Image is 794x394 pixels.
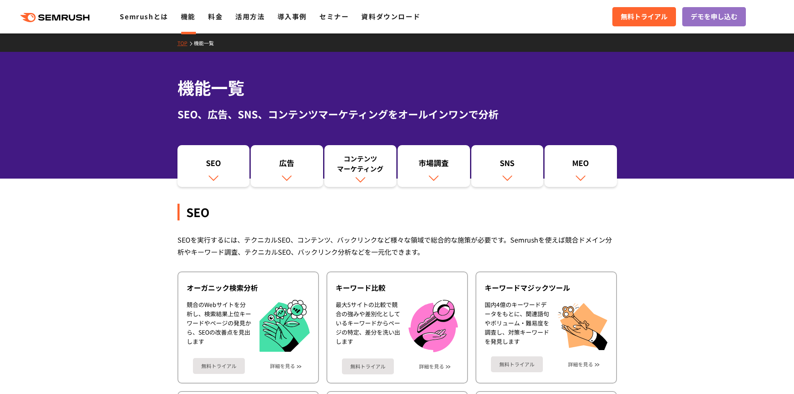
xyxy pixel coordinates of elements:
[194,39,220,46] a: 機能一覧
[177,204,617,220] div: SEO
[187,283,310,293] div: オーガニック検索分析
[549,158,613,172] div: MEO
[361,11,420,21] a: 資料ダウンロード
[120,11,168,21] a: Semrushとは
[471,145,544,187] a: SNS
[558,300,608,350] img: キーワードマジックツール
[568,361,593,367] a: 詳細を見る
[545,145,617,187] a: MEO
[208,11,223,21] a: 料金
[336,283,459,293] div: キーワード比較
[419,363,444,369] a: 詳細を見る
[319,11,349,21] a: セミナー
[235,11,265,21] a: 活用方法
[409,300,458,352] img: キーワード比較
[612,7,676,26] a: 無料トライアル
[402,158,466,172] div: 市場調査
[193,358,245,374] a: 無料トライアル
[485,283,608,293] div: キーワードマジックツール
[621,11,668,22] span: 無料トライアル
[398,145,470,187] a: 市場調査
[329,154,393,174] div: コンテンツ マーケティング
[485,300,549,350] div: 国内4億のキーワードデータをもとに、関連語句やボリューム・難易度を調査し、対策キーワードを発見します
[177,234,617,258] div: SEOを実行するには、テクニカルSEO、コンテンツ、バックリンクなど様々な領域で総合的な施策が必要です。Semrushを使えば競合ドメイン分析やキーワード調査、テクニカルSEO、バックリンク分析...
[260,300,310,352] img: オーガニック検索分析
[177,39,194,46] a: TOP
[475,158,540,172] div: SNS
[682,7,746,26] a: デモを申し込む
[181,11,195,21] a: 機能
[187,300,251,352] div: 競合のWebサイトを分析し、検索結果上位キーワードやページの発見から、SEOの改善点を見出します
[177,145,250,187] a: SEO
[182,158,246,172] div: SEO
[251,145,323,187] a: 広告
[336,300,400,352] div: 最大5サイトの比較で競合の強みや差別化としているキーワードからページの特定、差分を洗い出します
[342,358,394,374] a: 無料トライアル
[255,158,319,172] div: 広告
[491,356,543,372] a: 無料トライアル
[691,11,737,22] span: デモを申し込む
[270,363,295,369] a: 詳細を見る
[278,11,307,21] a: 導入事例
[177,107,617,122] div: SEO、広告、SNS、コンテンツマーケティングをオールインワンで分析
[324,145,397,187] a: コンテンツマーケティング
[177,75,617,100] h1: 機能一覧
